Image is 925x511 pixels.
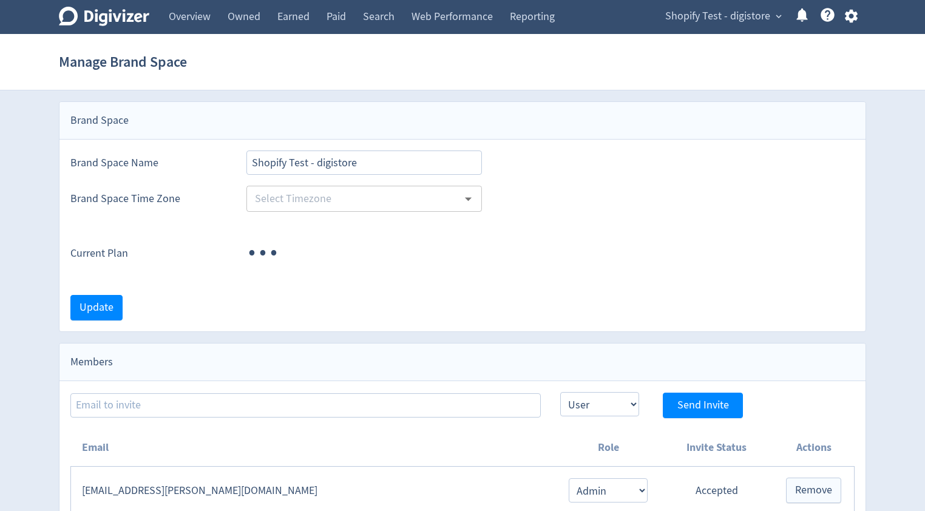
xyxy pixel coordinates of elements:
[70,393,541,418] input: Email to invite
[795,485,832,496] span: Remove
[59,343,866,381] div: Members
[59,102,866,140] div: Brand Space
[459,189,478,208] button: Open
[59,42,187,81] h1: Manage Brand Space
[70,246,227,261] label: Current Plan
[660,429,773,467] th: Invite Status
[677,400,729,411] span: Send Invite
[665,7,770,26] span: Shopify Test - digistore
[557,429,660,467] th: Role
[250,189,442,208] input: Select Timezone
[786,478,841,503] button: Remove
[257,223,268,284] span: ·
[246,151,482,175] input: Brand Space
[268,223,279,284] span: ·
[246,223,257,284] span: ·
[70,191,227,206] label: Brand Space Time Zone
[70,155,227,171] label: Brand Space Name
[70,295,123,320] button: Update
[773,11,784,22] span: expand_more
[80,302,114,313] span: Update
[661,7,785,26] button: Shopify Test - digistore
[663,393,743,418] button: Send Invite
[71,429,557,467] th: Email
[773,429,854,467] th: Actions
